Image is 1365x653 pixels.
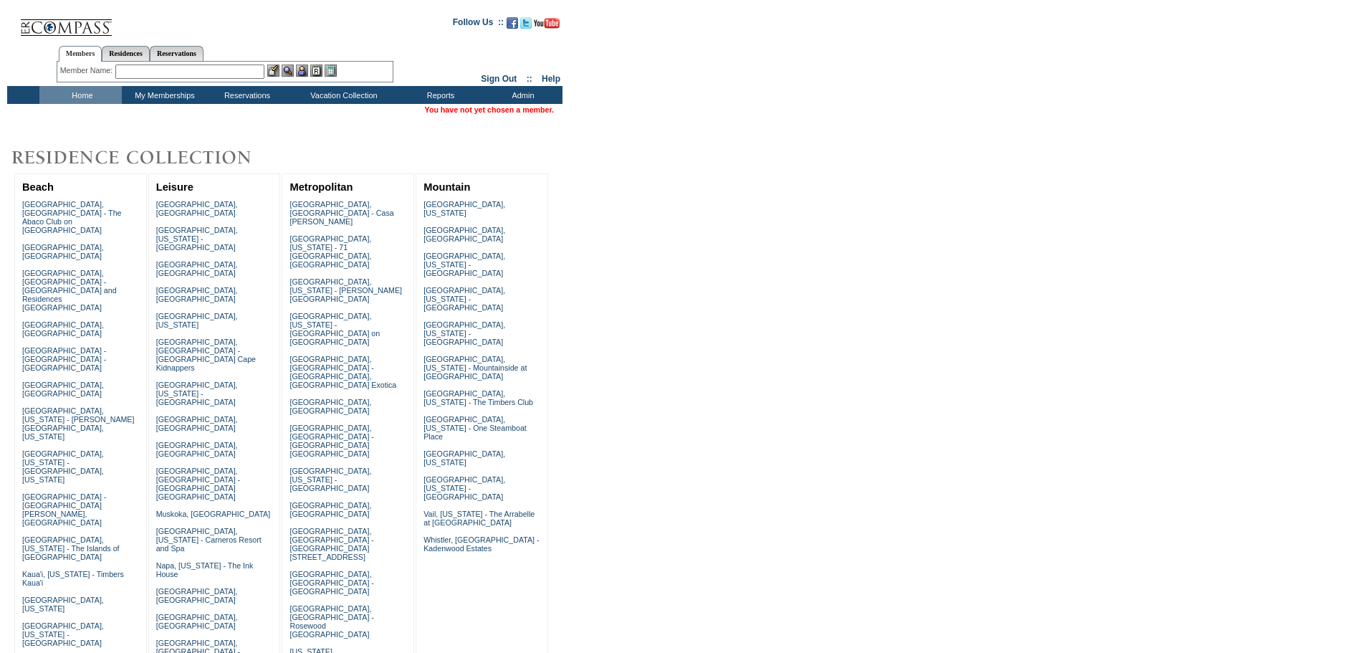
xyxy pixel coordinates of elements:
[267,65,279,77] img: b_edit.gif
[22,492,106,527] a: [GEOGRAPHIC_DATA] - [GEOGRAPHIC_DATA][PERSON_NAME], [GEOGRAPHIC_DATA]
[156,226,238,252] a: [GEOGRAPHIC_DATA], [US_STATE] - [GEOGRAPHIC_DATA]
[22,406,135,441] a: [GEOGRAPHIC_DATA], [US_STATE] - [PERSON_NAME][GEOGRAPHIC_DATA], [US_STATE]
[156,286,238,303] a: [GEOGRAPHIC_DATA], [GEOGRAPHIC_DATA]
[423,226,505,243] a: [GEOGRAPHIC_DATA], [GEOGRAPHIC_DATA]
[289,312,380,346] a: [GEOGRAPHIC_DATA], [US_STATE] - [GEOGRAPHIC_DATA] on [GEOGRAPHIC_DATA]
[423,252,505,277] a: [GEOGRAPHIC_DATA], [US_STATE] - [GEOGRAPHIC_DATA]
[204,86,287,104] td: Reservations
[542,74,560,84] a: Help
[507,17,518,29] img: Become our fan on Facebook
[481,74,517,84] a: Sign Out
[423,389,533,406] a: [GEOGRAPHIC_DATA], [US_STATE] - The Timbers Club
[156,381,238,406] a: [GEOGRAPHIC_DATA], [US_STATE] - [GEOGRAPHIC_DATA]
[289,234,371,269] a: [GEOGRAPHIC_DATA], [US_STATE] - 71 [GEOGRAPHIC_DATA], [GEOGRAPHIC_DATA]
[520,17,532,29] img: Follow us on Twitter
[289,604,373,639] a: [GEOGRAPHIC_DATA], [GEOGRAPHIC_DATA] - Rosewood [GEOGRAPHIC_DATA]
[423,286,505,312] a: [GEOGRAPHIC_DATA], [US_STATE] - [GEOGRAPHIC_DATA]
[310,65,322,77] img: Reservations
[156,312,238,329] a: [GEOGRAPHIC_DATA], [US_STATE]
[122,86,204,104] td: My Memberships
[22,570,124,587] a: Kaua'i, [US_STATE] - Timbers Kaua'i
[59,46,102,62] a: Members
[156,561,254,578] a: Napa, [US_STATE] - The Ink House
[480,86,562,104] td: Admin
[60,65,115,77] div: Member Name:
[453,16,504,33] td: Follow Us ::
[289,467,371,492] a: [GEOGRAPHIC_DATA], [US_STATE] - [GEOGRAPHIC_DATA]
[398,86,480,104] td: Reports
[423,449,505,467] a: [GEOGRAPHIC_DATA], [US_STATE]
[423,535,539,553] a: Whistler, [GEOGRAPHIC_DATA] - Kadenwood Estates
[423,415,527,441] a: [GEOGRAPHIC_DATA], [US_STATE] - One Steamboat Place
[22,596,104,613] a: [GEOGRAPHIC_DATA], [US_STATE]
[287,86,398,104] td: Vacation Collection
[423,200,505,217] a: [GEOGRAPHIC_DATA], [US_STATE]
[423,510,535,527] a: Vail, [US_STATE] - The Arrabelle at [GEOGRAPHIC_DATA]
[156,338,256,372] a: [GEOGRAPHIC_DATA], [GEOGRAPHIC_DATA] - [GEOGRAPHIC_DATA] Cape Kidnappers
[39,86,122,104] td: Home
[22,621,104,647] a: [GEOGRAPHIC_DATA], [US_STATE] - [GEOGRAPHIC_DATA]
[156,467,240,501] a: [GEOGRAPHIC_DATA], [GEOGRAPHIC_DATA] - [GEOGRAPHIC_DATA] [GEOGRAPHIC_DATA]
[22,243,104,260] a: [GEOGRAPHIC_DATA], [GEOGRAPHIC_DATA]
[156,260,238,277] a: [GEOGRAPHIC_DATA], [GEOGRAPHIC_DATA]
[289,200,393,226] a: [GEOGRAPHIC_DATA], [GEOGRAPHIC_DATA] - Casa [PERSON_NAME]
[423,320,505,346] a: [GEOGRAPHIC_DATA], [US_STATE] - [GEOGRAPHIC_DATA]
[156,181,193,193] a: Leisure
[425,105,554,114] span: You have not yet chosen a member.
[289,501,371,518] a: [GEOGRAPHIC_DATA], [GEOGRAPHIC_DATA]
[22,200,122,234] a: [GEOGRAPHIC_DATA], [GEOGRAPHIC_DATA] - The Abaco Club on [GEOGRAPHIC_DATA]
[534,22,560,30] a: Subscribe to our YouTube Channel
[156,200,238,217] a: [GEOGRAPHIC_DATA], [GEOGRAPHIC_DATA]
[7,22,19,22] img: i.gif
[19,7,112,37] img: Compass Home
[156,441,238,458] a: [GEOGRAPHIC_DATA], [GEOGRAPHIC_DATA]
[289,424,373,458] a: [GEOGRAPHIC_DATA], [GEOGRAPHIC_DATA] - [GEOGRAPHIC_DATA] [GEOGRAPHIC_DATA]
[423,181,470,193] a: Mountain
[7,143,287,172] img: Destinations by Exclusive Resorts
[507,22,518,30] a: Become our fan on Facebook
[289,570,373,596] a: [GEOGRAPHIC_DATA], [GEOGRAPHIC_DATA] - [GEOGRAPHIC_DATA]
[289,181,353,193] a: Metropolitan
[282,65,294,77] img: View
[22,381,104,398] a: [GEOGRAPHIC_DATA], [GEOGRAPHIC_DATA]
[423,355,527,381] a: [GEOGRAPHIC_DATA], [US_STATE] - Mountainside at [GEOGRAPHIC_DATA]
[22,181,54,193] a: Beach
[22,346,106,372] a: [GEOGRAPHIC_DATA] - [GEOGRAPHIC_DATA] - [GEOGRAPHIC_DATA]
[289,355,396,389] a: [GEOGRAPHIC_DATA], [GEOGRAPHIC_DATA] - [GEOGRAPHIC_DATA], [GEOGRAPHIC_DATA] Exotica
[150,46,203,61] a: Reservations
[289,277,402,303] a: [GEOGRAPHIC_DATA], [US_STATE] - [PERSON_NAME][GEOGRAPHIC_DATA]
[423,475,505,501] a: [GEOGRAPHIC_DATA], [US_STATE] - [GEOGRAPHIC_DATA]
[22,320,104,338] a: [GEOGRAPHIC_DATA], [GEOGRAPHIC_DATA]
[520,22,532,30] a: Follow us on Twitter
[325,65,337,77] img: b_calculator.gif
[527,74,532,84] span: ::
[22,269,117,312] a: [GEOGRAPHIC_DATA], [GEOGRAPHIC_DATA] - [GEOGRAPHIC_DATA] and Residences [GEOGRAPHIC_DATA]
[156,415,238,432] a: [GEOGRAPHIC_DATA], [GEOGRAPHIC_DATA]
[156,527,262,553] a: [GEOGRAPHIC_DATA], [US_STATE] - Carneros Resort and Spa
[156,613,238,630] a: [GEOGRAPHIC_DATA], [GEOGRAPHIC_DATA]
[22,535,120,561] a: [GEOGRAPHIC_DATA], [US_STATE] - The Islands of [GEOGRAPHIC_DATA]
[534,18,560,29] img: Subscribe to our YouTube Channel
[289,527,373,561] a: [GEOGRAPHIC_DATA], [GEOGRAPHIC_DATA] - [GEOGRAPHIC_DATA][STREET_ADDRESS]
[156,587,238,604] a: [GEOGRAPHIC_DATA], [GEOGRAPHIC_DATA]
[156,510,270,518] a: Muskoka, [GEOGRAPHIC_DATA]
[22,449,104,484] a: [GEOGRAPHIC_DATA], [US_STATE] - [GEOGRAPHIC_DATA], [US_STATE]
[296,65,308,77] img: Impersonate
[289,398,371,415] a: [GEOGRAPHIC_DATA], [GEOGRAPHIC_DATA]
[102,46,150,61] a: Residences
